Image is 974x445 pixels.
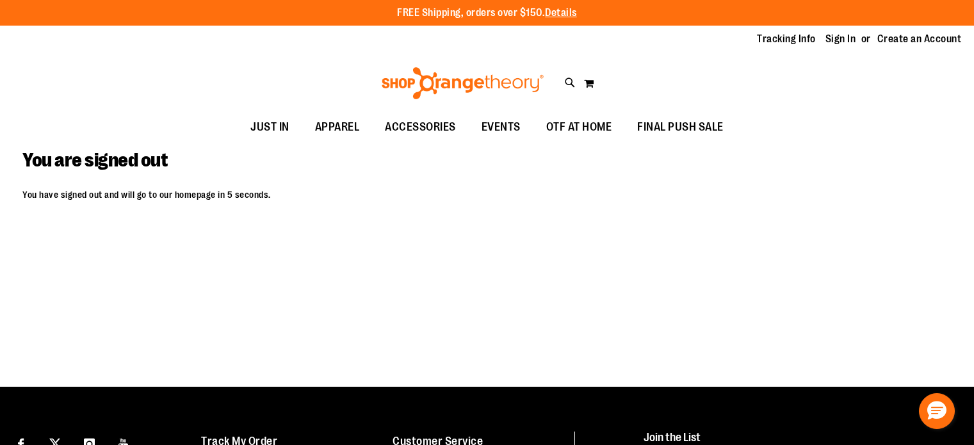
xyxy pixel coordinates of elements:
a: Create an Account [877,32,962,46]
a: OTF AT HOME [533,113,625,142]
a: FINAL PUSH SALE [624,113,736,142]
a: EVENTS [469,113,533,142]
a: Tracking Info [757,32,816,46]
a: APPAREL [302,113,373,142]
span: FINAL PUSH SALE [637,113,724,142]
span: JUST IN [250,113,289,142]
a: JUST IN [238,113,302,142]
span: ACCESSORIES [385,113,456,142]
span: OTF AT HOME [546,113,612,142]
button: Hello, have a question? Let’s chat. [919,393,955,429]
p: You have signed out and will go to our homepage in 5 seconds. [22,188,952,201]
a: Sign In [825,32,856,46]
span: You are signed out [22,149,167,171]
span: EVENTS [482,113,521,142]
p: FREE Shipping, orders over $150. [397,6,577,20]
img: Shop Orangetheory [380,67,546,99]
a: ACCESSORIES [372,113,469,142]
span: APPAREL [315,113,360,142]
a: Details [545,7,577,19]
